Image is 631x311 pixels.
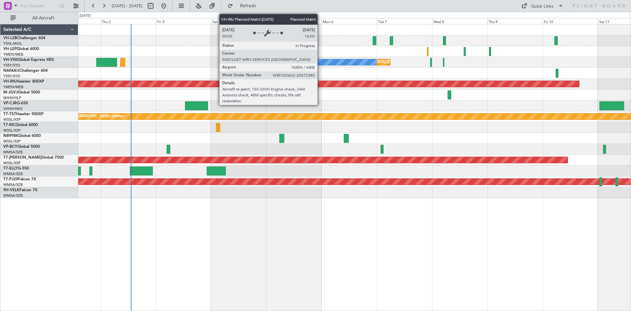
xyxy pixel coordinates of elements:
[531,3,553,10] div: Quick Links
[156,18,211,24] div: Fri 3
[3,188,37,192] a: 9H-VSLKFalcon 7X
[3,139,21,144] a: WSSL/XSP
[3,58,54,62] a: VH-VSKGlobal Express XRS
[543,18,598,24] div: Fri 10
[266,18,321,24] div: Sun 5
[3,145,40,149] a: VP-BCYGlobal 5000
[112,3,143,9] span: [DATE] - [DATE]
[3,123,15,127] span: T7-RIC
[3,167,18,170] span: T7-ELLY
[3,156,64,160] a: T7-[PERSON_NAME]Global 7500
[3,41,22,46] a: YSHL/WOL
[3,123,38,127] a: T7-RICGlobal 6000
[3,74,20,79] a: YSSY/SYD
[3,47,17,51] span: VH-LEP
[80,13,91,19] div: [DATE]
[3,112,43,116] a: T7-TSTHawker 900XP
[224,1,264,11] button: Refresh
[3,69,48,73] a: N604AUChallenger 604
[3,91,40,94] a: M-JGVJGlobal 5000
[3,80,44,84] a: VH-RIUHawker 800XP
[3,134,18,138] span: N8998K
[432,18,487,24] div: Wed 8
[377,18,432,24] div: Tue 7
[3,177,18,181] span: T7-PJ29
[3,80,17,84] span: VH-RIU
[211,18,266,24] div: Sat 4
[3,117,21,122] a: WSSL/XSP
[3,128,21,133] a: WSSL/XSP
[3,134,41,138] a: N8998KGlobal 6000
[3,171,23,176] a: WMSA/SZB
[3,112,16,116] span: T7-TST
[3,167,29,170] a: T7-ELLYG-550
[3,36,45,40] a: VH-L2BChallenger 604
[3,85,23,90] a: YMEN/MEB
[3,101,28,105] a: VP-CJRG-650
[487,18,543,24] div: Thu 9
[3,106,23,111] a: VHHH/HKG
[3,95,21,100] a: WIHH/HLP
[518,1,567,11] button: Quick Links
[101,18,156,24] div: Thu 2
[3,150,23,155] a: WMSA/SZB
[238,57,253,67] div: No Crew
[3,52,23,57] a: YMEN/MEB
[3,101,17,105] span: VP-CJR
[20,1,58,11] input: Trip Number
[3,156,41,160] span: T7-[PERSON_NAME]
[17,16,69,20] span: All Aircraft
[3,69,19,73] span: N604AU
[321,18,377,24] div: Mon 6
[3,91,18,94] span: M-JGVJ
[3,58,18,62] span: VH-VSK
[3,177,36,181] a: T7-PJ29Falcon 7X
[3,193,23,198] a: WMSA/SZB
[47,112,124,121] div: Planned Maint [GEOGRAPHIC_DATA] (Seletar)
[3,145,17,149] span: VP-BCY
[7,13,71,23] button: All Aircraft
[3,161,21,166] a: WSSL/XSP
[3,47,39,51] a: VH-LEPGlobal 6000
[3,188,19,192] span: 9H-VSLK
[3,36,17,40] span: VH-L2B
[3,182,23,187] a: WMSA/SZB
[3,63,20,68] a: YSSY/SYD
[234,4,262,8] span: Refresh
